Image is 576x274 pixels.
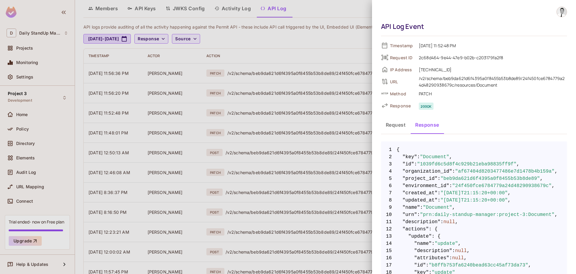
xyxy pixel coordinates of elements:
[420,153,449,161] span: "Document"
[432,233,440,240] span: : {
[414,262,426,269] span: "id"
[455,247,467,254] span: null
[381,175,397,182] span: 5
[416,42,567,49] span: [DATE] 11:52:48 PM
[390,67,414,72] span: IP Address
[381,182,397,189] span: 6
[417,161,517,168] span: "1039fd6c5d8f4c929b21eba98835ff9f"
[381,226,397,233] span: 12
[381,117,410,132] button: Request
[381,262,397,269] span: 17
[381,189,397,197] span: 7
[381,233,397,240] span: 13
[403,218,441,226] span: "description"
[381,254,397,262] span: 16
[381,168,397,175] span: 4
[403,161,414,168] span: "id"
[381,247,397,254] span: 15
[403,189,438,197] span: "created_at"
[557,7,567,17] img: Goran Jovanovic
[414,161,417,168] span: :
[508,189,511,197] span: ,
[381,197,397,204] span: 8
[440,189,508,197] span: "[DATE]T21:15:20+00:00"
[414,247,452,254] span: "description"
[403,211,417,218] span: "urn"
[420,211,555,218] span: "prn:daily-standup-manager:project-3:Document"
[449,254,452,262] span: :
[452,204,455,211] span: ,
[403,153,417,161] span: "key"
[403,175,438,182] span: "project_id"
[555,168,558,175] span: ,
[381,153,397,161] span: 2
[403,226,429,233] span: "actions"
[420,204,423,211] span: :
[397,146,400,153] span: {
[464,254,467,262] span: ,
[403,197,438,204] span: "updated_at"
[381,218,397,226] span: 11
[403,168,452,175] span: "organization_id"
[429,226,437,233] span: : {
[381,211,397,218] span: 10
[452,168,455,175] span: :
[432,240,435,247] span: :
[452,182,552,189] span: "24f450fce6784779a24d48290938679c"
[438,175,441,182] span: :
[417,211,420,218] span: :
[435,240,458,247] span: "update"
[449,182,452,189] span: :
[381,204,397,211] span: 9
[414,240,432,247] span: "name"
[419,103,433,110] span: 200 ok
[467,247,470,254] span: ,
[416,54,567,61] span: 2c68d464-9e44-47e9-b02b-c203179fa2f8
[438,189,441,197] span: :
[440,175,540,182] span: "beb9da621d6f4395a0f8455b53b8de89"
[458,240,461,247] span: ,
[440,197,508,204] span: "[DATE]T21:15:20+00:00"
[555,211,558,218] span: ,
[410,117,444,132] button: Response
[403,204,420,211] span: "name"
[449,153,452,161] span: ,
[390,55,414,60] span: Request ID
[390,91,414,97] span: Method
[381,240,397,247] span: 14
[517,161,520,168] span: ,
[390,43,414,48] span: Timestamp
[455,168,555,175] span: "af67404d8203477486e7d1478b4b159a"
[429,262,528,269] span: "b8ffb753fa6240bead63cc45af73da73"
[452,247,455,254] span: :
[416,66,567,73] span: [TECHNICAL_ID]
[419,75,567,88] div: /v2/schema/beb9da621d6f4395a0f8455b53b8de89/24f450fce6784779a24d48290938679c/resources/Document
[381,22,564,31] div: API Log Event
[423,204,452,211] span: "Document"
[381,161,397,168] span: 3
[381,146,397,153] span: 1
[455,218,458,226] span: ,
[528,262,531,269] span: ,
[414,254,449,262] span: "attributes"
[416,90,567,97] span: PATCH
[508,197,511,204] span: ,
[552,182,555,189] span: ,
[452,254,464,262] span: null
[417,153,420,161] span: :
[403,182,449,189] span: "environment_id"
[390,79,414,85] span: URL
[540,175,543,182] span: ,
[408,233,432,240] span: "update"
[390,103,414,109] span: Response
[440,218,443,226] span: :
[426,262,429,269] span: :
[443,218,455,226] span: null
[438,197,441,204] span: :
